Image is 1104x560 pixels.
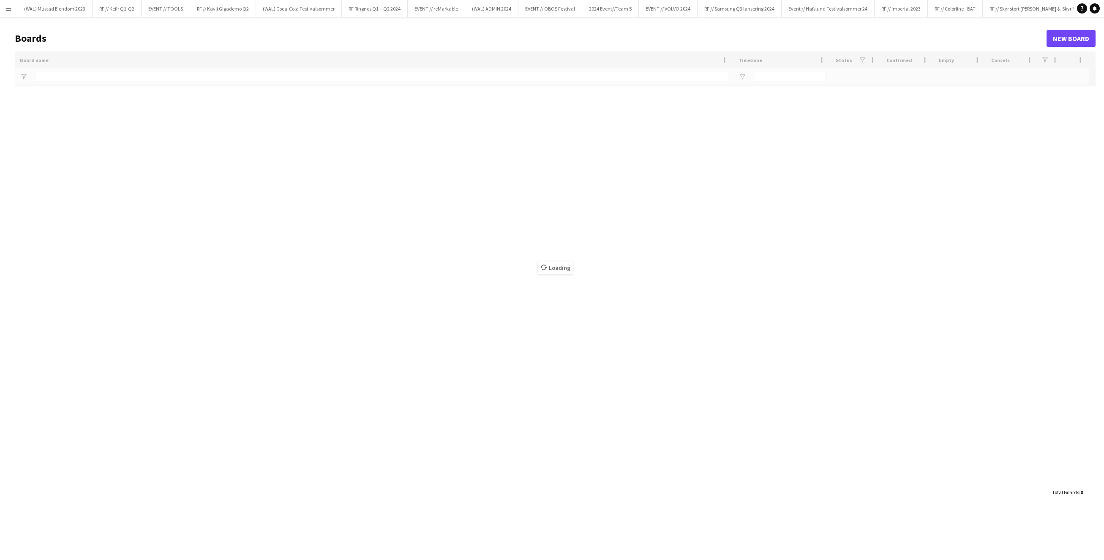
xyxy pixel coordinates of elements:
[142,0,190,17] button: EVENT // TOOLS
[983,0,1101,17] button: RF // Skyr stort [PERSON_NAME] &. Skyr Multipack
[408,0,465,17] button: EVENT // reMarkable
[639,0,698,17] button: EVENT // VOLVO 2024
[342,0,408,17] button: RF Ringnes Q1 + Q2 2024
[782,0,875,17] button: Event // Hafslund Festivalsommer 24
[538,261,573,274] span: Loading
[875,0,928,17] button: RF // Imperial 2023
[518,0,582,17] button: EVENT // OBOS Festival
[1080,489,1083,495] span: 0
[15,32,1047,45] h1: Boards
[928,0,983,17] button: RF // Colorline - BAT
[1047,30,1096,47] a: New Board
[1052,484,1083,500] div: :
[190,0,256,17] button: RF // Kavli Gigademo Q2
[698,0,782,17] button: RF // Samsung Q3 lansering 2024
[465,0,518,17] button: (WAL) ADMIN 2024
[582,0,639,17] button: 2024 Event//Team 5
[1052,489,1079,495] span: Total Boards
[17,0,93,17] button: (WAL) Mustad Eiendom 2023
[256,0,342,17] button: (WAL) Coca-Cola Festivalsommer
[93,0,142,17] button: RF // Kefir Q1-Q2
